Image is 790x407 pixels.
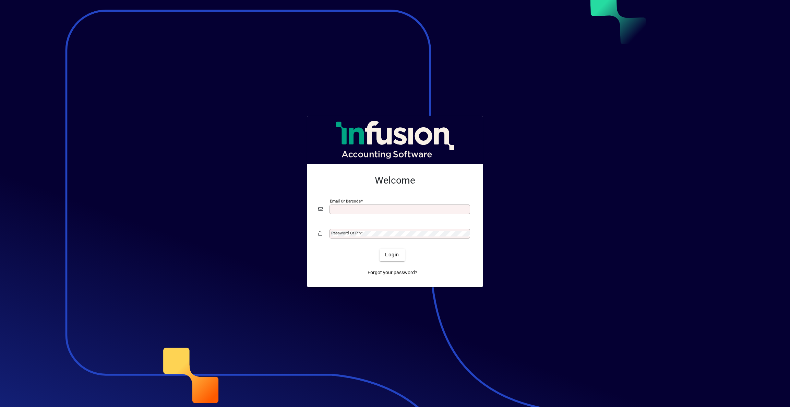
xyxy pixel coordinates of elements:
span: Forgot your password? [368,269,417,276]
mat-label: Email or Barcode [330,198,361,203]
button: Login [380,249,405,261]
a: Forgot your password? [365,267,420,279]
span: Login [385,251,399,258]
mat-label: Password or Pin [331,231,361,235]
h2: Welcome [318,175,472,186]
